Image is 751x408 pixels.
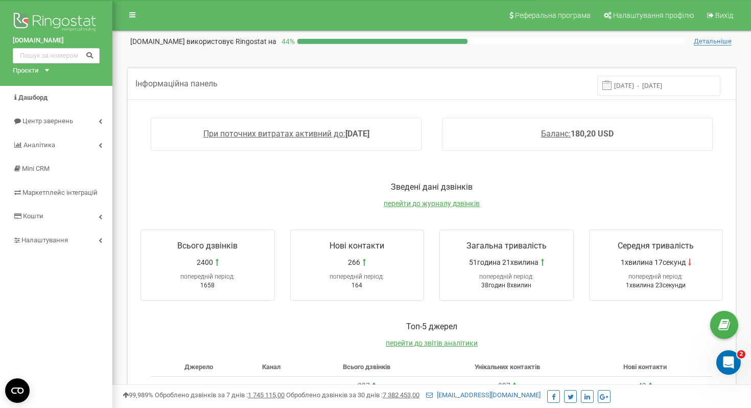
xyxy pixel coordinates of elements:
[330,273,384,280] span: попередній період:
[737,350,745,358] span: 2
[383,391,419,399] u: 7 382 453,00
[406,322,457,331] span: Toп-5 джерел
[18,94,48,101] span: Дашборд
[24,141,55,149] span: Аналiтика
[716,350,741,375] iframe: Intercom live chat
[276,36,297,47] p: 44 %
[155,391,285,399] span: Оброблено дзвінків за 7 днів :
[135,79,218,88] span: Інформаційна панель
[130,36,276,47] p: [DOMAIN_NAME]
[469,257,538,267] span: 51година 21хвилина
[694,37,732,46] span: Детальніше
[426,391,541,399] a: [EMAIL_ADDRESS][DOMAIN_NAME]
[203,129,369,139] a: При поточних витратах активний до:[DATE]
[184,363,213,371] span: Джерело
[358,381,370,391] div: 397
[123,391,153,399] span: 99,989%
[466,241,547,251] span: Загальна тривалість
[481,282,531,289] span: 38годин 8хвилин
[515,11,591,19] span: Реферальна програма
[391,182,473,192] span: Зведені дані дзвінків
[475,363,540,371] span: Унікальних контактів
[621,257,686,267] span: 1хвилина 17секунд
[330,241,384,251] span: Нові контакти
[715,11,733,19] span: Вихід
[200,282,215,289] span: 1658
[197,257,213,267] span: 2400
[286,391,419,399] span: Оброблено дзвінків за 30 днів :
[186,37,276,46] span: використовує Ringostat на
[384,199,480,208] a: перейти до журналу дзвінків
[623,363,667,371] span: Нові контакти
[479,273,534,280] span: попередній період:
[626,282,686,289] span: 1хвилина 23секунди
[13,36,100,46] a: [DOMAIN_NAME]
[386,339,478,347] a: перейти до звітів аналітики
[628,273,683,280] span: попередній період:
[13,48,100,63] input: Пошук за номером
[22,117,73,125] span: Центр звернень
[613,11,694,19] span: Налаштування профілю
[262,363,280,371] span: Канал
[22,189,98,196] span: Маркетплейс інтеграцій
[498,381,510,391] div: 397
[541,129,614,139] a: Баланс:180,20 USD
[180,273,235,280] span: попередній період:
[203,129,345,139] span: При поточних витратах активний до:
[5,378,30,403] button: Open CMP widget
[177,241,238,251] span: Всього дзвінків
[541,129,571,139] span: Баланс:
[348,257,360,267] span: 266
[22,165,50,172] span: Mini CRM
[351,282,362,289] span: 164
[13,10,100,36] img: Ringostat logo
[343,363,390,371] span: Всього дзвінків
[23,212,43,220] span: Кошти
[638,381,646,391] div: 49
[21,236,68,244] span: Налаштування
[618,241,694,251] span: Середня тривалість
[248,391,285,399] u: 1 745 115,00
[13,66,39,76] div: Проєкти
